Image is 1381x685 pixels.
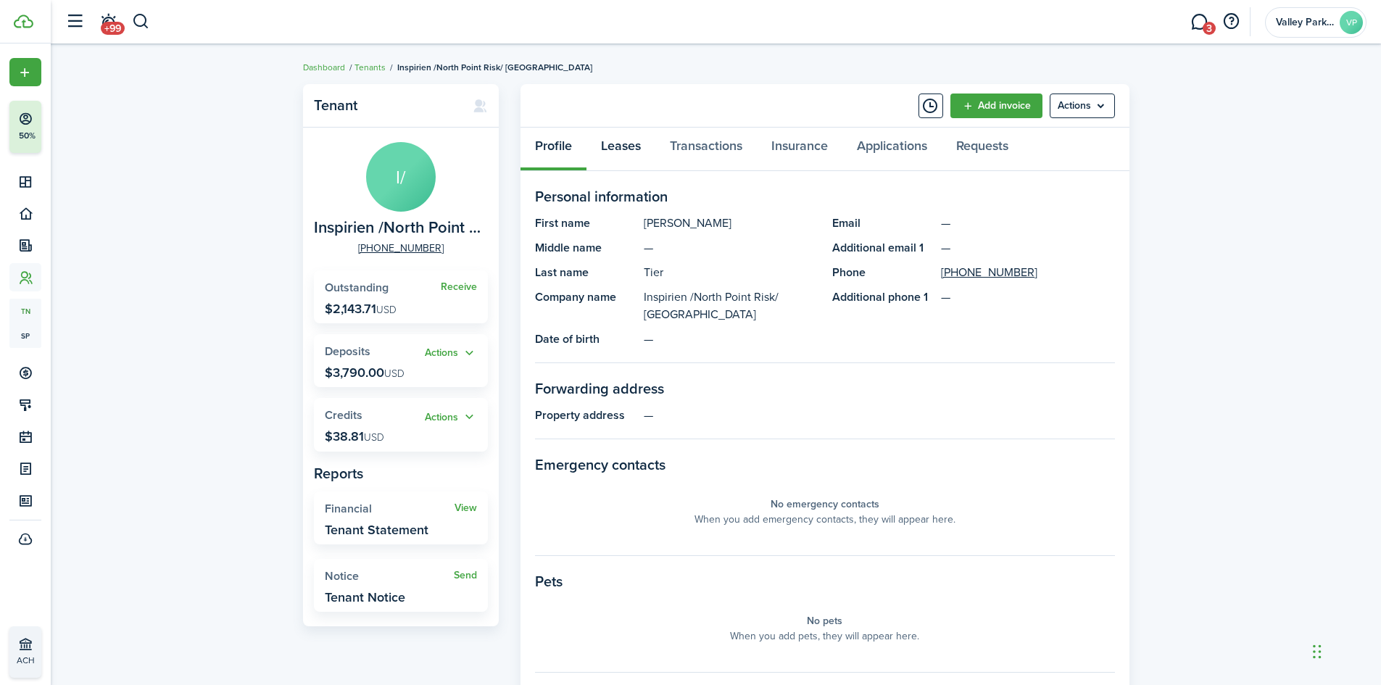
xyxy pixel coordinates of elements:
span: USD [364,430,384,445]
a: View [455,502,477,514]
menu-btn: Actions [1050,94,1115,118]
span: Valley Park Properties [1276,17,1334,28]
a: Tenants [354,61,386,74]
panel-main-title: Phone [832,264,934,281]
a: sp [9,323,41,348]
panel-main-description: [PERSON_NAME] [644,215,818,232]
panel-main-title: Additional email 1 [832,239,934,257]
a: Applications [842,128,942,171]
a: [PHONE_NUMBER] [358,241,444,256]
span: Credits [325,407,362,423]
button: 50% [9,101,130,153]
div: Drag [1313,630,1322,673]
span: USD [384,366,405,381]
span: Inspirien /North Point Risk/ [GEOGRAPHIC_DATA] [397,61,592,74]
a: Leases [586,128,655,171]
a: Requests [942,128,1023,171]
button: Open menu [425,345,477,362]
panel-main-description: Tier [644,264,818,281]
button: Open resource center [1219,9,1243,34]
panel-main-title: Company name [535,288,636,323]
widget-stats-title: Financial [325,502,455,515]
panel-main-title: Tenant [314,97,458,114]
span: Outstanding [325,279,389,296]
panel-main-placeholder-title: No emergency contacts [771,497,879,512]
p: $2,143.71 [325,302,397,316]
panel-main-description: — [644,239,818,257]
a: Receive [441,281,477,293]
panel-main-section-title: Forwarding address [535,378,1115,399]
panel-main-section-title: Pets [535,570,1115,592]
button: Open menu [9,58,41,86]
span: USD [376,302,397,317]
button: Timeline [918,94,943,118]
widget-stats-description: Tenant Statement [325,523,428,537]
panel-main-title: Email [832,215,934,232]
panel-main-description: — [644,407,1115,424]
button: Open menu [425,409,477,425]
panel-main-subtitle: Reports [314,462,488,484]
button: Actions [425,409,477,425]
p: ACH [17,654,102,667]
panel-main-placeholder-title: No pets [807,613,842,628]
panel-main-title: Additional phone 1 [832,288,934,306]
span: +99 [101,22,125,35]
span: 3 [1203,22,1216,35]
p: 50% [18,130,36,142]
panel-main-placeholder-description: When you add pets, they will appear here. [730,628,919,644]
a: Dashboard [303,61,345,74]
a: ACH [9,626,41,678]
avatar-text: VP [1340,11,1363,34]
a: Send [454,570,477,581]
a: tn [9,299,41,323]
button: Open menu [1050,94,1115,118]
panel-main-description: — [644,331,818,348]
widget-stats-title: Notice [325,570,454,583]
a: [PHONE_NUMBER] [941,264,1037,281]
panel-main-section-title: Emergency contacts [535,454,1115,476]
button: Search [132,9,150,34]
span: Deposits [325,343,370,360]
panel-main-title: Date of birth [535,331,636,348]
img: TenantCloud [14,14,33,28]
panel-main-title: Last name [535,264,636,281]
button: Open sidebar [61,8,88,36]
a: Messaging [1185,4,1213,41]
panel-main-title: First name [535,215,636,232]
panel-main-title: Property address [535,407,636,424]
a: Transactions [655,128,757,171]
panel-main-placeholder-description: When you add emergency contacts, they will appear here. [694,512,955,527]
p: $3,790.00 [325,365,405,380]
iframe: Chat Widget [1140,528,1381,685]
p: $38.81 [325,429,384,444]
avatar-text: I/ [366,142,436,212]
panel-main-title: Middle name [535,239,636,257]
panel-main-section-title: Personal information [535,186,1115,207]
button: Actions [425,345,477,362]
span: Inspirien /North Point Risk/ Mccabe [314,219,481,237]
a: Add invoice [950,94,1042,118]
widget-stats-description: Tenant Notice [325,590,405,605]
a: Insurance [757,128,842,171]
a: Notifications [94,4,122,41]
panel-main-description: Inspirien /North Point Risk/ [GEOGRAPHIC_DATA] [644,288,818,323]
